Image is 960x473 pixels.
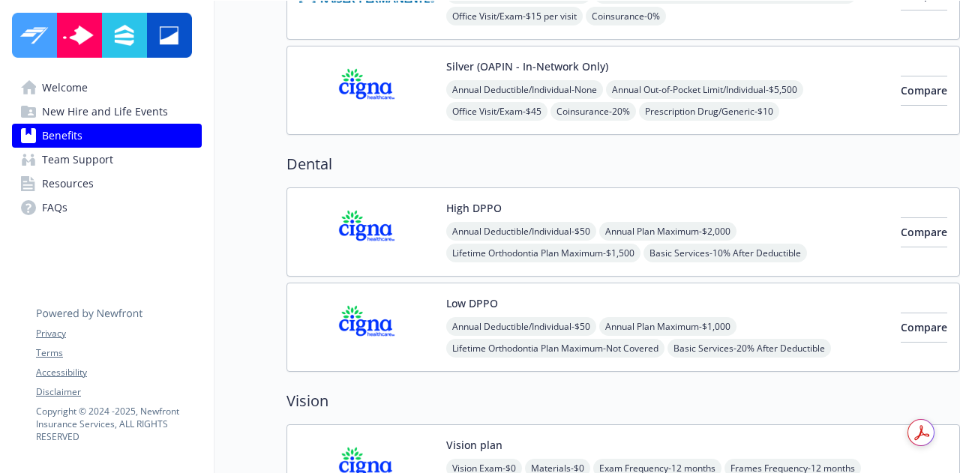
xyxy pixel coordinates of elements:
[639,102,779,121] span: Prescription Drug/Generic - $10
[42,100,168,124] span: New Hire and Life Events
[446,317,596,336] span: Annual Deductible/Individual - $50
[550,102,636,121] span: Coinsurance - 20%
[901,83,947,97] span: Compare
[446,295,498,311] button: Low DPPO
[12,148,202,172] a: Team Support
[42,76,88,100] span: Welcome
[299,58,434,122] img: CIGNA carrier logo
[901,225,947,239] span: Compare
[42,172,94,196] span: Resources
[299,295,434,359] img: CIGNA carrier logo
[299,200,434,264] img: CIGNA carrier logo
[286,390,960,412] h2: Vision
[12,196,202,220] a: FAQs
[446,437,502,453] button: Vision plan
[36,405,201,443] p: Copyright © 2024 - 2025 , Newfront Insurance Services, ALL RIGHTS RESERVED
[446,339,664,358] span: Lifetime Orthodontia Plan Maximum - Not Covered
[446,80,603,99] span: Annual Deductible/Individual - None
[606,80,803,99] span: Annual Out-of-Pocket Limit/Individual - $5,500
[42,148,113,172] span: Team Support
[12,124,202,148] a: Benefits
[12,76,202,100] a: Welcome
[42,196,67,220] span: FAQs
[446,244,640,262] span: Lifetime Orthodontia Plan Maximum - $1,500
[901,217,947,247] button: Compare
[36,346,201,360] a: Terms
[446,200,502,216] button: High DPPO
[446,58,608,74] button: Silver (OAPIN - In-Network Only)
[667,339,831,358] span: Basic Services - 20% After Deductible
[901,76,947,106] button: Compare
[36,385,201,399] a: Disclaimer
[586,7,666,25] span: Coinsurance - 0%
[286,153,960,175] h2: Dental
[599,317,736,336] span: Annual Plan Maximum - $1,000
[36,366,201,379] a: Accessibility
[12,100,202,124] a: New Hire and Life Events
[599,222,736,241] span: Annual Plan Maximum - $2,000
[446,102,547,121] span: Office Visit/Exam - $45
[42,124,82,148] span: Benefits
[643,244,807,262] span: Basic Services - 10% After Deductible
[901,313,947,343] button: Compare
[12,172,202,196] a: Resources
[901,320,947,334] span: Compare
[36,327,201,340] a: Privacy
[446,7,583,25] span: Office Visit/Exam - $15 per visit
[446,222,596,241] span: Annual Deductible/Individual - $50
